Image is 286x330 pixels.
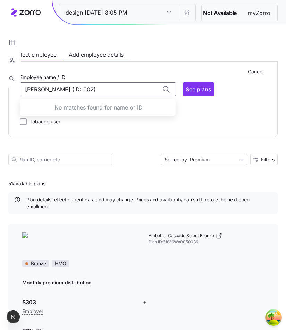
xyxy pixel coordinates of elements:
[183,82,214,96] button: See plans
[26,196,272,210] span: Plan details reflect current data and may change. Prices and availability can shift before the ne...
[149,233,214,239] span: Ambetter Cascade Select Bronze
[179,4,195,21] button: Settings
[143,298,147,307] div: +
[31,260,46,267] span: Bronze
[22,279,92,286] span: Monthly premium distribution
[242,9,276,17] span: myZorro
[22,232,137,249] img: Ambetter
[261,157,275,162] span: Filters
[245,66,266,77] button: Cancel
[186,85,211,94] span: See plans
[161,154,247,165] input: Sort by
[22,298,137,307] span: $303
[55,260,66,267] span: HMO
[20,73,65,81] label: Employee name / ID
[21,100,176,115] div: No matches found for name or ID
[27,118,60,126] label: Tobacco user
[248,68,263,75] span: Cancel
[267,311,280,324] button: Open Tanstack query devtools
[8,180,45,187] span: 51 available plans
[69,50,124,59] span: Add employee details
[8,154,112,165] input: Plan ID, carrier etc.
[22,307,43,315] span: Employer
[250,154,278,165] button: Filters
[149,239,264,245] span: Plan ID: 61836WA0050036
[149,232,264,239] a: Ambetter Cascade Select Bronze
[203,9,237,17] span: Not Available
[20,82,176,96] input: Search by employee name / ID
[15,50,56,59] span: Select employee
